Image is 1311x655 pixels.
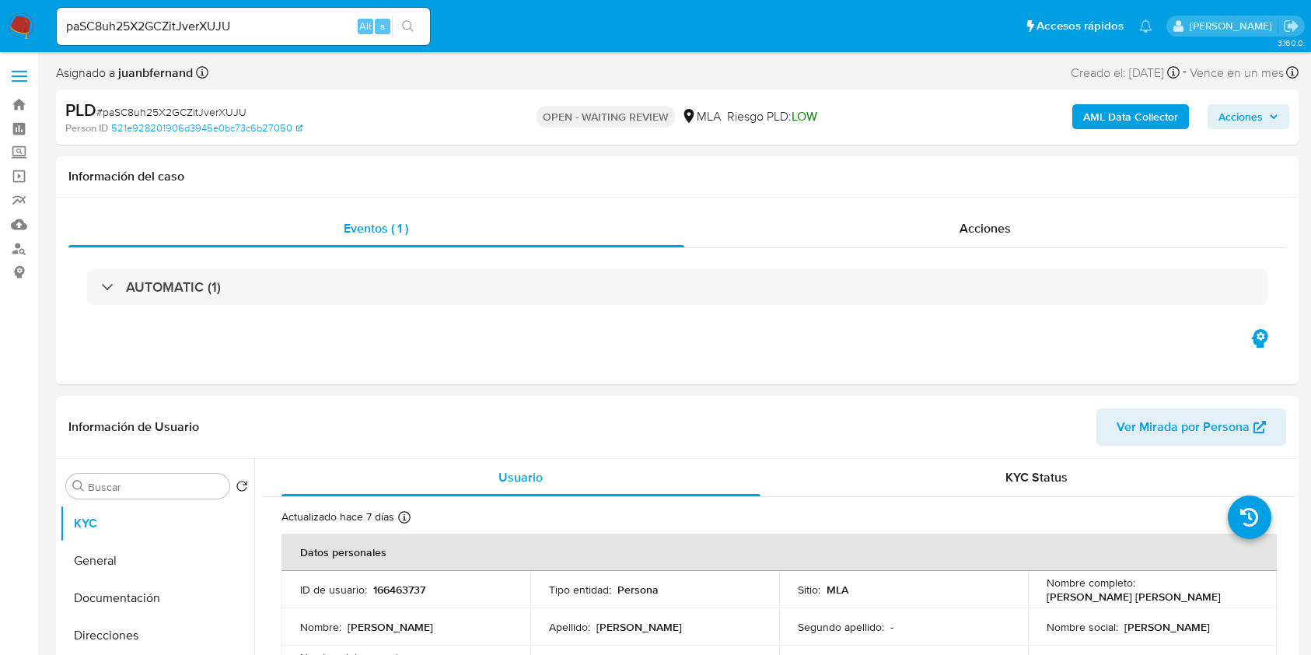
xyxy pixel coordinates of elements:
div: AUTOMATIC (1) [87,269,1267,305]
a: 521e928201906d3945e0bc73c6b27050 [111,121,302,135]
span: Eventos ( 1 ) [344,219,408,237]
p: Tipo entidad : [549,583,611,597]
p: 166463737 [373,583,425,597]
span: s [380,19,385,33]
h1: Información del caso [68,169,1286,184]
p: [PERSON_NAME] [1124,620,1210,634]
span: Acciones [960,219,1011,237]
span: Acciones [1218,104,1263,129]
span: Asignado a [56,65,193,82]
p: - [890,620,893,634]
p: Nombre social : [1047,620,1118,634]
p: OPEN - WAITING REVIEW [537,106,675,128]
button: KYC [60,505,254,542]
span: Usuario [498,468,543,486]
span: - [1183,62,1187,83]
h3: AUTOMATIC (1) [126,278,221,296]
span: Ver Mirada por Persona [1117,408,1250,446]
input: Buscar [88,480,223,494]
b: AML Data Collector [1083,104,1178,129]
button: AML Data Collector [1072,104,1189,129]
button: search-icon [392,16,424,37]
p: Nombre completo : [1047,576,1135,590]
p: Actualizado hace 7 días [281,510,394,524]
a: Salir [1283,18,1299,34]
p: juanbautista.fernandez@mercadolibre.com [1190,19,1278,33]
button: Direcciones [60,617,254,654]
button: Buscar [72,480,85,492]
p: [PERSON_NAME] [596,620,682,634]
a: Notificaciones [1139,19,1152,33]
p: Sitio : [798,583,820,597]
input: Buscar usuario o caso... [57,16,430,37]
p: Persona [617,583,659,597]
p: Nombre : [300,620,341,634]
span: Riesgo PLD: [727,108,817,125]
button: Volver al orden por defecto [236,480,248,497]
button: General [60,542,254,580]
p: Apellido : [549,620,590,634]
span: LOW [792,107,817,125]
p: [PERSON_NAME] [PERSON_NAME] [1047,590,1221,604]
span: # paSC8uh25X2GCZitJverXUJU [96,104,246,120]
span: Vence en un mes [1190,65,1284,82]
div: Creado el: [DATE] [1071,62,1180,83]
b: PLD [65,97,96,122]
p: [PERSON_NAME] [348,620,433,634]
span: Accesos rápidos [1037,18,1124,34]
button: Acciones [1208,104,1289,129]
span: Alt [359,19,372,33]
button: Ver Mirada por Persona [1096,408,1286,446]
p: MLA [827,583,848,597]
button: Documentación [60,580,254,617]
b: Person ID [65,121,108,135]
h1: Información de Usuario [68,419,199,435]
th: Datos personales [281,534,1277,571]
p: ID de usuario : [300,583,367,597]
span: KYC Status [1005,468,1068,486]
p: Segundo apellido : [798,620,884,634]
b: juanbfernand [115,64,193,82]
div: MLA [681,108,721,125]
